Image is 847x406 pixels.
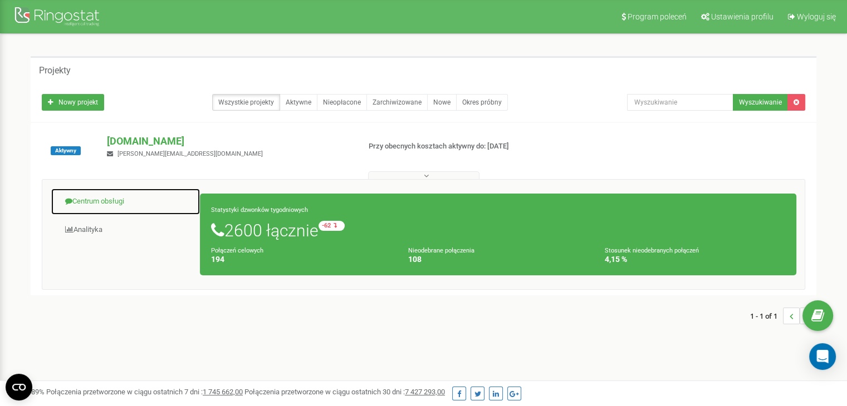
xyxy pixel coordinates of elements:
[46,388,243,396] span: Połączenia przetworzone w ciągu ostatnich 7 dni :
[42,94,104,111] a: Nowy projekt
[51,216,200,244] a: Analityka
[733,94,788,111] button: Wyszukiwanie
[211,221,785,240] h1: 2600 łącznie
[369,141,547,152] p: Przy obecnych kosztach aktywny do: [DATE]
[408,255,589,264] h4: 108
[628,12,687,21] span: Program poleceń
[627,94,733,111] input: Wyszukiwanie
[212,94,280,111] a: Wszystkie projekty
[366,94,428,111] a: Zarchiwizowane
[6,374,32,400] button: Open CMP widget
[750,308,783,324] span: 1 - 1 of 1
[39,66,71,76] h5: Projekty
[605,255,785,264] h4: 4,15 %
[809,343,836,370] div: Open Intercom Messenger
[319,221,345,231] small: -62
[605,247,699,254] small: Stosunek nieodebranych połączeń
[408,247,474,254] small: Nieodebrane połączenia
[244,388,445,396] span: Połączenia przetworzone w ciągu ostatnich 30 dni :
[211,206,308,214] small: Statystyki dzwonków tygodniowych
[107,134,350,148] p: [DOMAIN_NAME]
[317,94,367,111] a: Nieopłacone
[211,255,391,264] h4: 194
[405,388,445,396] u: 7 427 293,00
[51,146,81,155] span: Aktywny
[711,12,773,21] span: Ustawienia profilu
[456,94,508,111] a: Okres próbny
[280,94,317,111] a: Aktywne
[51,188,200,215] a: Centrum obsługi
[750,296,816,335] nav: ...
[427,94,457,111] a: Nowe
[203,388,243,396] u: 1 745 662,00
[797,12,836,21] span: Wyloguj się
[117,150,263,157] span: [PERSON_NAME][EMAIL_ADDRESS][DOMAIN_NAME]
[211,247,263,254] small: Połączeń celowych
